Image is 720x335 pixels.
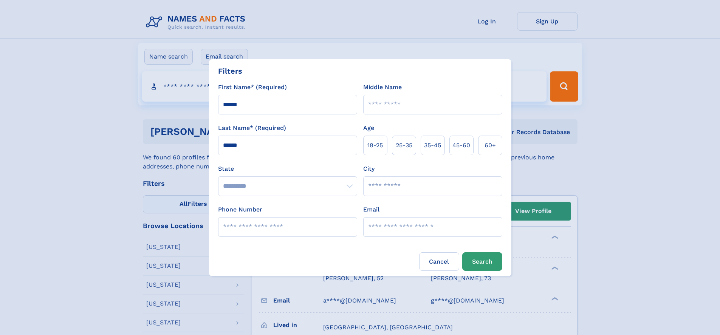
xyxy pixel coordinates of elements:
[218,124,286,133] label: Last Name* (Required)
[424,141,441,150] span: 35‑45
[485,141,496,150] span: 60+
[363,124,374,133] label: Age
[363,83,402,92] label: Middle Name
[218,164,357,173] label: State
[367,141,383,150] span: 18‑25
[462,252,502,271] button: Search
[363,164,375,173] label: City
[419,252,459,271] label: Cancel
[218,65,242,77] div: Filters
[396,141,412,150] span: 25‑35
[452,141,470,150] span: 45‑60
[218,205,262,214] label: Phone Number
[363,205,379,214] label: Email
[218,83,287,92] label: First Name* (Required)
